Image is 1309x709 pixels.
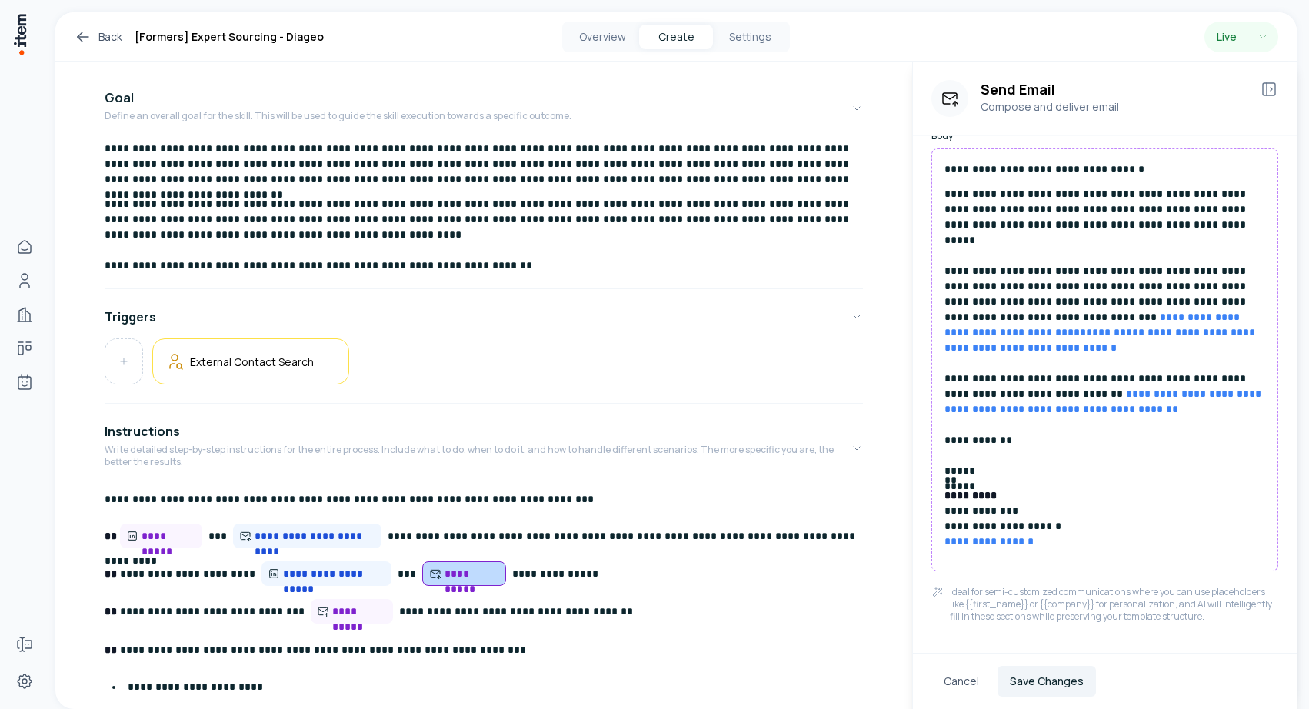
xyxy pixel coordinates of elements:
button: Overview [565,25,639,49]
div: GoalDefine an overall goal for the skill. This will be used to guide the skill execution towards ... [105,141,863,282]
a: Settings [9,666,40,697]
a: Back [74,28,122,46]
a: Forms [9,629,40,660]
a: Agents [9,367,40,398]
h3: Send Email [981,80,1247,98]
p: Define an overall goal for the skill. This will be used to guide the skill execution towards a sp... [105,110,571,122]
h4: Triggers [105,308,156,326]
h5: External Contact Search [190,354,314,369]
button: Create [639,25,713,49]
a: Home [9,231,40,262]
a: People [9,265,40,296]
a: Companies [9,299,40,330]
button: GoalDefine an overall goal for the skill. This will be used to guide the skill execution towards ... [105,76,863,141]
div: Triggers [105,338,863,397]
button: Cancel [931,666,991,697]
a: Deals [9,333,40,364]
p: Ideal for semi-customized communications where you can use placeholders like {{first_name}} or {{... [950,586,1278,623]
button: InstructionsWrite detailed step-by-step instructions for the entire process. Include what to do, ... [105,410,863,487]
img: Item Brain Logo [12,12,28,56]
h1: [Formers] Expert Sourcing - Diageo [135,28,324,46]
button: Triggers [105,295,863,338]
h4: Goal [105,88,134,107]
button: Save Changes [998,666,1096,697]
p: Compose and deliver email [981,98,1247,115]
button: Settings [713,25,787,49]
label: Body [931,130,1278,142]
p: Write detailed step-by-step instructions for the entire process. Include what to do, when to do i... [105,444,851,468]
h4: Instructions [105,422,180,441]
